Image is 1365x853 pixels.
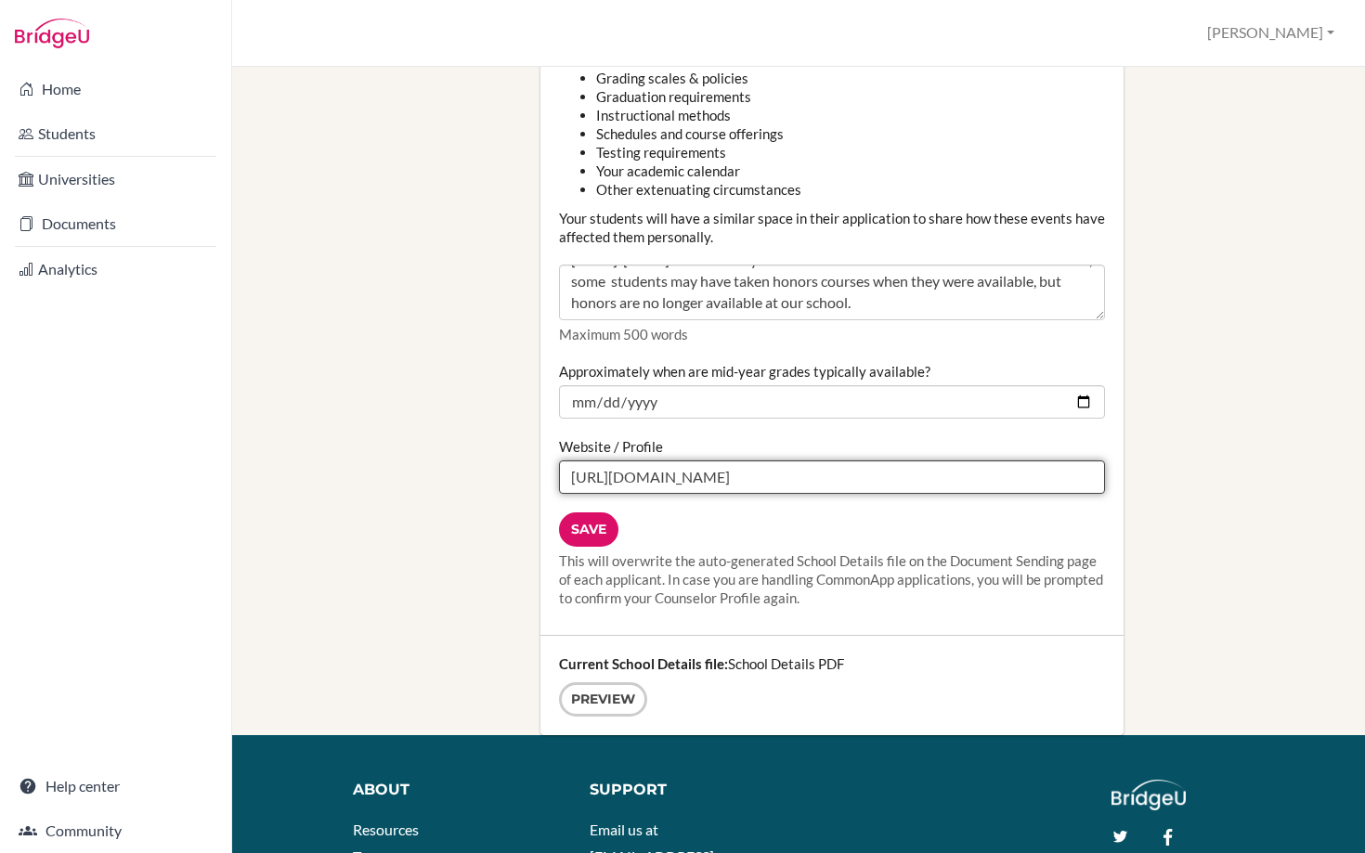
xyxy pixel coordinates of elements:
[596,106,1105,124] li: Instructional methods
[353,780,562,801] div: About
[15,19,89,48] img: Bridge-U
[540,636,1124,735] div: School Details PDF
[559,551,1105,607] div: This will overwrite the auto-generated School Details file on the Document Sending page of each a...
[596,143,1105,162] li: Testing requirements
[559,362,930,381] label: Approximately when are mid-year grades typically available?
[4,205,227,242] a: Documents
[4,161,227,198] a: Universities
[590,780,785,801] div: Support
[559,325,1105,343] p: Maximum 500 words
[4,251,227,288] a: Analytics
[596,162,1105,180] li: Your academic calendar
[596,180,1105,199] li: Other extenuating circumstances
[4,812,227,849] a: Community
[559,512,618,547] input: Save
[4,768,227,805] a: Help center
[559,655,728,672] strong: Current School Details file:
[596,69,1105,87] li: Grading scales & policies
[1111,780,1187,810] img: logo_white@2x-f4f0deed5e89b7ecb1c2cc34c3e3d731f90f0f143d5ea2071677605dd97b5244.png
[1199,16,1343,50] button: [PERSON_NAME]
[559,437,663,456] label: Website / Profile
[4,71,227,108] a: Home
[596,87,1105,106] li: Graduation requirements
[353,821,419,838] a: Resources
[559,265,1105,320] textarea: [DATE]-[DATE] was the last year in which ANS offered Honors courses. Therefore, some students may...
[596,124,1105,143] li: Schedules and course offerings
[559,682,647,717] a: Preview
[4,115,227,152] a: Students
